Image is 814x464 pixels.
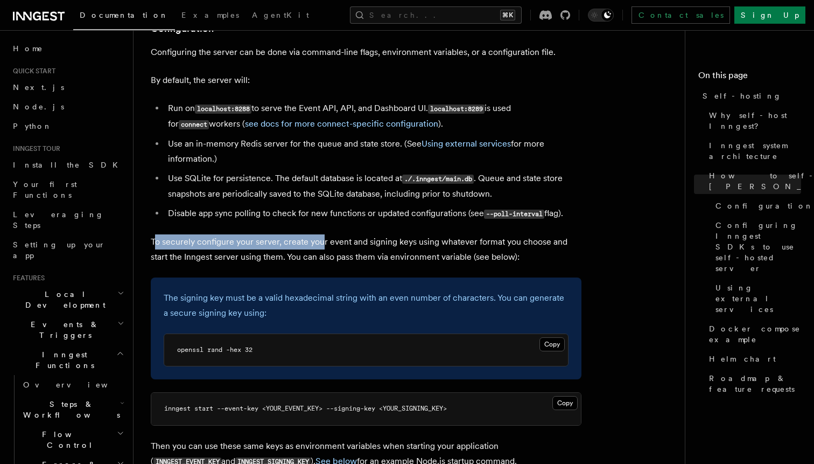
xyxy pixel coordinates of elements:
span: Helm chart [709,354,776,364]
p: By default, the server will: [151,73,581,88]
a: Using external services [711,278,801,319]
a: Leveraging Steps [9,205,127,235]
a: Setting up your app [9,235,127,265]
a: Python [9,116,127,136]
a: Documentation [73,3,175,30]
span: Your first Functions [13,180,77,199]
span: Inngest system architecture [709,140,801,162]
a: Examples [175,3,245,29]
button: Copy [552,396,578,410]
a: AgentKit [245,3,315,29]
code: ./.inngest/main.db [402,175,474,184]
a: Docker compose example [705,319,801,349]
h4: On this page [698,69,801,86]
a: Next.js [9,78,127,97]
a: Self-hosting [698,86,801,106]
p: To securely configure your server, create your event and signing keys using whatever format you c... [151,234,581,265]
span: Self-hosting [703,91,782,101]
a: Overview [19,375,127,394]
li: Use an in-memory Redis server for the queue and state store. (See for more information.) [165,136,581,167]
a: How to self-host [PERSON_NAME] [705,166,801,196]
a: Home [9,39,127,58]
button: Inngest Functions [9,345,127,375]
button: Copy [539,337,565,351]
button: Steps & Workflows [19,394,127,425]
span: Configuration [715,200,813,211]
li: Use SQLite for persistence. The default database is located at . Queue and state store snapshots ... [165,171,581,202]
span: AgentKit [252,11,309,19]
button: Search...⌘K [350,6,522,24]
button: Local Development [9,285,127,315]
span: Node.js [13,102,64,111]
span: Inngest tour [9,144,60,153]
span: Roadmap & feature requests [709,373,801,394]
span: inngest start --event-key <YOUR_EVENT_KEY> --signing-key <YOUR_SIGNING_KEY> [164,405,447,412]
a: Roadmap & feature requests [705,369,801,399]
span: Next.js [13,83,64,92]
a: Configuring Inngest SDKs to use self-hosted server [711,216,801,278]
code: connect [179,120,209,129]
code: --poll-interval [484,210,544,219]
a: Sign Up [734,6,805,24]
a: Install the SDK [9,155,127,175]
a: Inngest system architecture [705,136,801,166]
p: The signing key must be a valid hexadecimal string with an even number of characters. You can gen... [164,290,569,321]
span: Inngest Functions [9,349,116,371]
a: Helm chart [705,349,801,369]
span: Docker compose example [709,323,801,345]
a: Node.js [9,97,127,116]
a: Your first Functions [9,175,127,205]
span: Quick start [9,67,55,75]
span: Leveraging Steps [13,210,104,230]
span: Flow Control [19,429,117,451]
a: Using external services [422,138,511,149]
a: Contact sales [631,6,730,24]
button: Flow Control [19,425,127,455]
span: Install the SDK [13,161,124,169]
span: Setting up your app [13,240,106,260]
span: Documentation [80,11,169,19]
span: openssl rand -hex 32 [177,346,252,354]
span: Why self-host Inngest? [709,110,801,131]
span: Overview [23,380,134,389]
span: Features [9,274,45,282]
span: Local Development [9,289,117,310]
span: Configuring Inngest SDKs to use self-hosted server [715,220,801,274]
span: Using external services [715,282,801,315]
span: Home [13,43,43,54]
span: Python [13,122,52,130]
button: Events & Triggers [9,315,127,345]
li: Run on to serve the Event API, API, and Dashboard UI. is used for workers ( ). [165,101,581,132]
li: Disable app sync polling to check for new functions or updated configurations (see flag). [165,206,581,221]
span: Steps & Workflows [19,399,120,420]
button: Toggle dark mode [588,9,614,22]
span: Events & Triggers [9,319,117,341]
code: localhost:8289 [428,105,485,114]
code: localhost:8288 [195,105,251,114]
a: Configuration [711,196,801,216]
p: Configuring the server can be done via command-line flags, environment variables, or a configurat... [151,45,581,60]
a: Why self-host Inngest? [705,106,801,136]
kbd: ⌘K [500,10,515,20]
a: see docs for more connect-specific configuration [245,119,438,129]
span: Examples [181,11,239,19]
